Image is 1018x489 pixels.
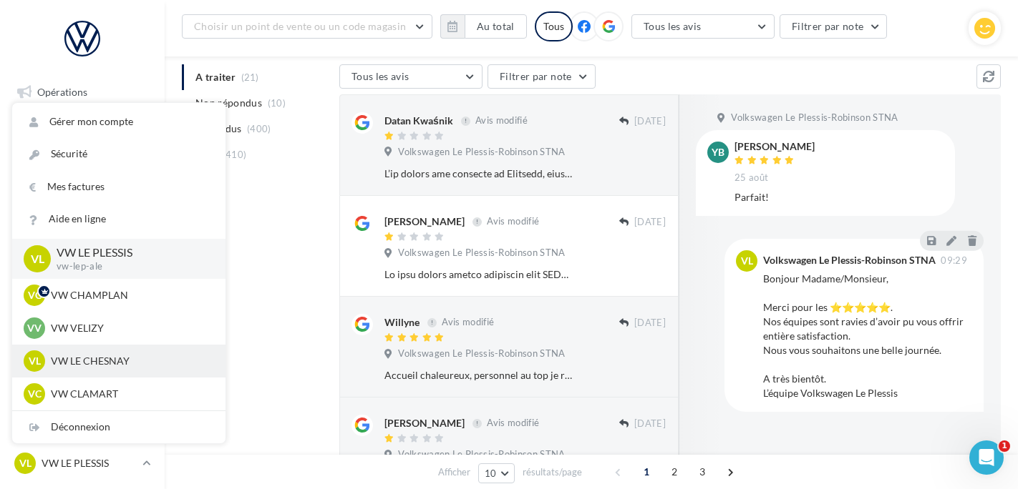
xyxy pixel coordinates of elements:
[9,77,156,107] a: Opérations
[663,460,686,483] span: 2
[12,203,226,235] a: Aide en ligne
[487,418,539,429] span: Avis modifié
[523,465,582,479] span: résultats/page
[31,250,44,267] span: VL
[475,115,528,127] span: Avis modifié
[12,171,226,203] a: Mes factures
[57,260,203,273] p: vw-lep-ale
[634,115,666,128] span: [DATE]
[440,14,527,39] button: Au total
[384,416,465,430] div: [PERSON_NAME]
[12,411,226,443] div: Déconnexion
[223,149,247,160] span: (410)
[487,216,539,227] span: Avis modifié
[352,70,409,82] span: Tous les avis
[631,14,775,39] button: Tous les avis
[634,418,666,430] span: [DATE]
[735,142,815,152] div: [PERSON_NAME]
[644,20,702,32] span: Tous les avis
[465,14,527,39] button: Au total
[51,288,208,302] p: VW CHAMPLAN
[478,463,515,483] button: 10
[384,114,453,128] div: Datan Kwaśnik
[384,368,573,382] div: Accueil chaleureux, personnel au top je recommande
[12,138,226,170] a: Sécurité
[398,247,565,260] span: Volkswagen Le Plessis-Robinson STNA
[635,460,658,483] span: 1
[442,317,494,328] span: Avis modifié
[741,254,753,268] span: VL
[51,354,208,368] p: VW LE CHESNAY
[195,96,262,110] span: Non répondus
[763,272,972,400] div: Bonjour Madame/Monsieur, Merci pour les ⭐⭐⭐⭐⭐. Nos équipes sont ravies d’avoir pu vous offrir ent...
[268,97,286,109] span: (10)
[485,468,497,479] span: 10
[247,123,271,134] span: (400)
[384,214,465,229] div: [PERSON_NAME]
[27,321,42,335] span: VV
[398,448,565,461] span: Volkswagen Le Plessis-Robinson STNA
[398,347,565,360] span: Volkswagen Le Plessis-Robinson STNA
[11,450,153,477] a: VL VW LE PLESSIS
[712,145,724,159] span: YB
[634,317,666,330] span: [DATE]
[28,387,42,401] span: VC
[941,256,967,265] span: 09:29
[731,112,898,124] span: Volkswagen Le Plessis-Robinson STNA
[535,11,573,41] div: Tous
[9,185,156,215] a: Campagnes
[398,146,565,159] span: Volkswagen Le Plessis-Robinson STNA
[12,106,226,138] a: Gérer mon compte
[51,321,208,335] p: VW VELIZY
[384,267,573,282] div: Lo ipsu dolors ametco adipiscin elit SEDD ei Tempori Utlabore. E'do ma ali enimadmi veniamquis no...
[9,292,156,322] a: Calendrier
[384,315,420,330] div: Willyne
[182,14,432,39] button: Choisir un point de vente ou un code magasin
[9,256,156,286] a: Médiathèque
[57,244,203,261] p: VW LE PLESSIS
[488,64,596,89] button: Filtrer par note
[9,221,156,251] a: Contacts
[51,387,208,401] p: VW CLAMART
[9,375,156,417] a: Campagnes DataOnDemand
[735,190,944,204] div: Parfait!
[438,465,470,479] span: Afficher
[9,113,156,144] a: Boîte de réception20
[9,149,156,179] a: Visibilité en ligne
[42,456,137,470] p: VW LE PLESSIS
[999,440,1010,452] span: 1
[194,20,406,32] span: Choisir un point de vente ou un code magasin
[691,460,714,483] span: 3
[339,64,483,89] button: Tous les avis
[37,86,87,98] span: Opérations
[19,456,31,470] span: VL
[384,167,573,181] div: L’ip dolors ame consecte ad Elitsedd, eius temporinc : utl etd magnaa enimadmini v q’nostrudex ul...
[634,216,666,229] span: [DATE]
[29,354,41,368] span: VL
[735,172,768,184] span: 25 août
[780,14,888,39] button: Filtrer par note
[9,327,156,370] a: PLV et print personnalisable
[763,255,936,265] div: Volkswagen Le Plessis-Robinson STNA
[28,288,42,302] span: VC
[969,440,1004,475] iframe: Intercom live chat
